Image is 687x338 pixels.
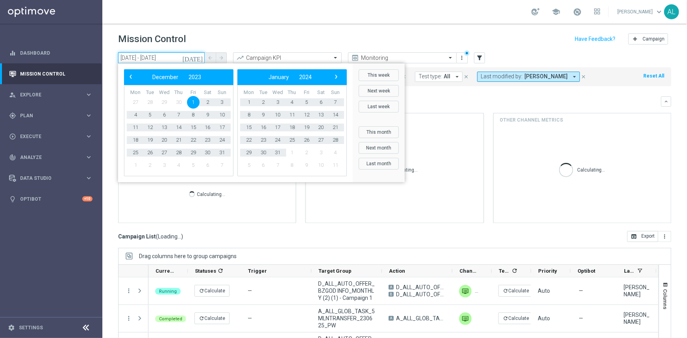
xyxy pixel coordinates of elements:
[300,96,313,109] span: 5
[624,311,650,325] div: Antoni Litwinek
[144,109,156,121] span: 5
[299,89,314,96] th: weekday
[147,72,183,82] button: December
[9,196,16,203] i: lightbulb
[575,36,615,42] input: Have Feedback?
[538,288,550,294] span: Auto
[125,287,132,294] button: more_vert
[187,134,200,146] span: 22
[257,96,270,109] span: 2
[9,133,16,140] i: play_circle_outline
[663,99,669,104] i: keyboard_arrow_down
[143,89,157,96] th: weekday
[129,134,142,146] span: 18
[118,52,205,63] input: Select date range
[257,159,270,172] span: 6
[9,50,93,56] div: equalizer Dashboard
[628,33,668,44] button: add Campaign
[158,146,170,159] span: 27
[157,89,172,96] th: weekday
[9,91,85,98] div: Explore
[477,72,580,82] button: Last modified by: [PERSON_NAME] arrow_drop_down
[119,277,148,305] div: Press SPACE to select this row.
[144,134,156,146] span: 19
[201,96,214,109] span: 2
[139,253,237,259] span: Drag columns here to group campaigns
[318,280,375,301] span: D_ALL_AUTO_OFFER_BZGOD INFO_MONTHLY (2) (1) - Campaign 1
[396,315,446,322] span: A_ALL_GLOB_TASK_5MLNTRANSFER_230625_PW
[129,121,142,134] span: 11
[216,159,228,172] span: 7
[475,285,487,297] div: Pop-up
[199,316,204,321] i: refresh
[9,133,93,140] div: play_circle_outline Execute keyboard_arrow_right
[389,285,394,290] span: A
[459,55,465,61] i: more_vert
[359,142,399,154] button: Next month
[300,159,313,172] span: 9
[389,316,394,321] span: A
[9,91,16,98] i: person_search
[538,315,550,321] span: Auto
[172,146,185,159] span: 28
[329,159,342,172] span: 11
[118,233,183,240] h3: Campaign List
[9,92,93,98] button: person_search Explore keyboard_arrow_right
[396,291,446,298] span: D_ALL_AUTO_OFFER_BZGOD INFO TEST B_MONTHLY
[463,72,470,81] button: close
[243,109,255,121] span: 8
[158,121,170,134] span: 13
[300,134,313,146] span: 26
[286,121,298,134] span: 18
[454,73,461,80] i: arrow_drop_down
[248,315,252,321] span: —
[571,73,578,80] i: arrow_drop_down
[643,36,665,42] span: Campaign
[9,112,16,119] i: gps_fixed
[248,288,252,294] span: —
[256,89,271,96] th: weekday
[201,109,214,121] span: 9
[20,134,85,139] span: Execute
[187,121,200,134] span: 15
[158,96,170,109] span: 29
[286,146,298,159] span: 1
[271,109,284,121] span: 10
[248,268,267,274] span: Trigger
[9,42,93,63] div: Dashboard
[187,146,200,159] span: 29
[318,308,375,329] span: A_ALL_GLOB_TASK_5MLNTRANSFER_230625_PW
[187,109,200,121] span: 8
[418,73,442,80] span: Test type:
[181,52,205,64] button: [DATE]
[459,312,472,325] img: Private message
[85,112,93,119] i: keyboard_arrow_right
[329,96,342,109] span: 7
[271,146,284,159] span: 31
[126,72,136,82] button: ‹
[359,85,399,97] button: Next week
[463,74,469,79] i: close
[498,312,533,324] button: refreshCalculate
[236,54,244,62] i: trending_up
[20,92,85,97] span: Explore
[299,74,312,80] span: 2024
[199,288,204,294] i: refresh
[580,72,587,81] button: close
[144,159,156,172] span: 2
[286,134,298,146] span: 25
[627,233,671,239] multiple-options-button: Export to CSV
[9,113,93,119] button: gps_fixed Plan keyboard_arrow_right
[172,109,185,121] span: 7
[359,69,399,81] button: This week
[158,233,181,240] span: Loading...
[263,72,294,82] button: January
[9,196,93,202] button: lightbulb Optibot +10
[662,289,668,309] span: Columns
[9,112,85,119] div: Plan
[9,63,93,84] div: Mission Control
[538,268,557,274] span: Priority
[9,154,93,161] div: track_changes Analyze keyboard_arrow_right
